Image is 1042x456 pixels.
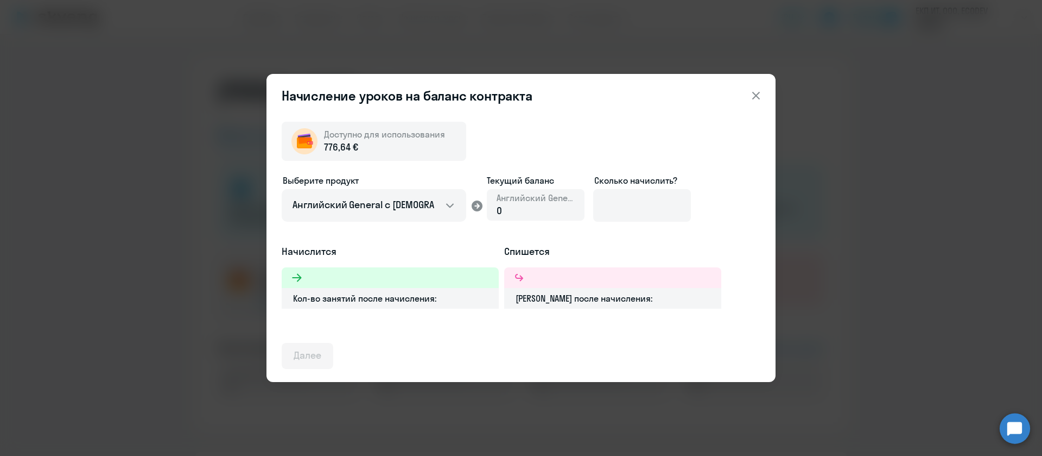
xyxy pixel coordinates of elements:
img: wallet-circle.png [291,128,317,154]
div: [PERSON_NAME] после начисления: [504,288,721,309]
span: Текущий баланс [487,174,584,187]
h5: Спишется [504,245,721,259]
span: 0 [497,204,502,217]
span: Выберите продукт [283,175,359,186]
span: Сколько начислить? [594,175,677,186]
span: Английский General [497,192,575,204]
span: 776,64 € [324,140,358,154]
button: Далее [282,343,333,369]
span: Доступно для использования [324,129,445,140]
header: Начисление уроков на баланс контракта [266,87,776,104]
h5: Начислится [282,245,499,259]
div: Кол-во занятий после начисления: [282,288,499,309]
div: Далее [294,348,321,363]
